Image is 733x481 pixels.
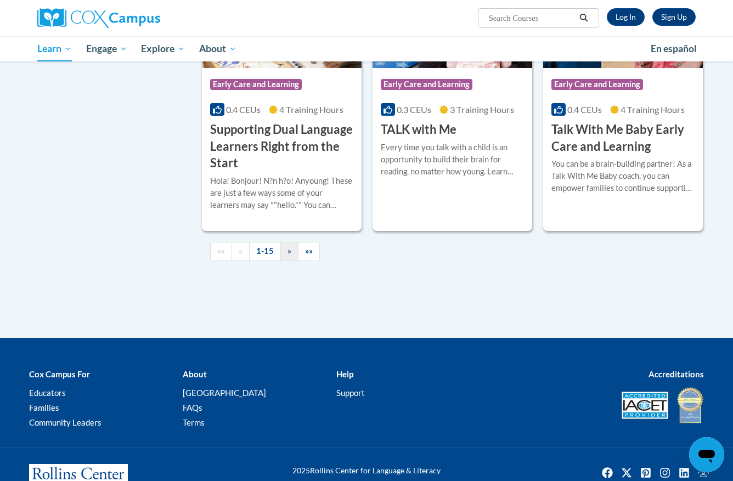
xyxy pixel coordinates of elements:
[621,104,685,115] span: 4 Training Hours
[79,36,134,61] a: Engage
[192,36,244,61] a: About
[21,36,712,61] div: Main menu
[29,388,66,398] a: Educators
[226,104,261,115] span: 0.4 CEUs
[689,437,724,472] iframe: Button to launch messaging window
[576,12,592,25] button: Search
[551,121,695,155] h3: Talk With Me Baby Early Care and Learning
[649,369,704,379] b: Accreditations
[217,246,225,256] span: ««
[37,8,246,28] a: Cox Campus
[183,369,207,379] b: About
[292,466,310,475] span: 2025
[210,79,302,90] span: Early Care and Learning
[488,12,576,25] input: Search Courses
[381,142,524,178] div: Every time you talk with a child is an opportunity to build their brain for reading, no matter ho...
[279,104,343,115] span: 4 Training Hours
[141,42,185,55] span: Explore
[239,246,243,256] span: «
[37,42,72,55] span: Learn
[381,79,472,90] span: Early Care and Learning
[29,417,102,427] a: Community Leaders
[183,403,202,412] a: FAQs
[249,242,281,261] a: 1-15
[183,417,205,427] a: Terms
[287,246,291,256] span: »
[651,43,697,54] span: En español
[652,8,696,26] a: Register
[397,104,431,115] span: 0.3 CEUs
[210,175,353,211] div: Hola! Bonjour! N?n h?o! Anyoung! These are just a few ways some of your learners may say ""hello....
[336,388,365,398] a: Support
[676,386,704,425] img: IDA® Accredited
[280,242,298,261] a: Next
[450,104,514,115] span: 3 Training Hours
[199,42,236,55] span: About
[210,121,353,172] h3: Supporting Dual Language Learners Right from the Start
[305,246,313,256] span: »»
[37,8,160,28] img: Cox Campus
[30,36,79,61] a: Learn
[381,121,456,138] h3: TALK with Me
[607,8,645,26] a: Log In
[298,242,320,261] a: End
[29,369,90,379] b: Cox Campus For
[183,388,266,398] a: [GEOGRAPHIC_DATA]
[336,369,353,379] b: Help
[210,242,232,261] a: Begining
[551,158,695,194] div: You can be a brain-building partner! As a Talk With Me Baby coach, you can empower families to co...
[567,104,602,115] span: 0.4 CEUs
[29,403,59,412] a: Families
[232,242,250,261] a: Previous
[644,37,704,60] a: En español
[551,79,643,90] span: Early Care and Learning
[86,42,127,55] span: Engage
[134,36,192,61] a: Explore
[622,392,668,419] img: Accredited IACET® Provider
